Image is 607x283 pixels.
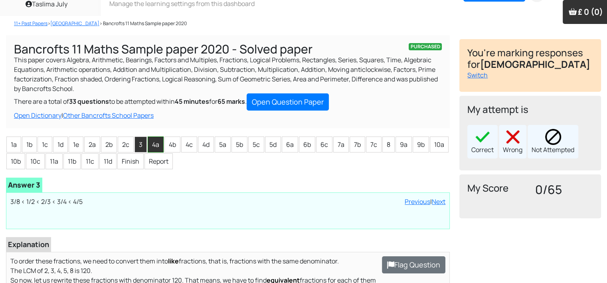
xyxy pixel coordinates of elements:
[81,153,99,169] li: 11c
[10,197,445,216] p: 3/8 < 1/2 < 2/3 < 3/4 < 4/5
[14,43,442,55] h1: Bancrofts 11 Maths Sample paper 2020 - Solved paper
[6,153,25,169] li: 10b
[69,137,83,152] li: 1e
[118,137,134,152] li: 2c
[26,153,45,169] li: 10c
[247,93,329,111] a: Open Question Paper
[432,197,445,206] a: Next
[409,43,442,50] span: PURCHASED
[217,97,245,106] b: 65 marks
[134,137,147,152] li: 3
[148,137,164,152] li: 4a
[215,137,231,152] li: 5a
[475,129,490,145] img: right40x40.png
[45,153,63,169] li: 11a
[528,125,578,158] div: Not Attempted
[84,137,100,152] li: 2a
[535,182,593,197] h3: 0/65
[63,153,81,169] li: 11b
[168,257,179,265] b: like
[282,137,298,152] li: 6a
[6,35,450,128] div: This paper covers Algebra, Arithmetic, Bearings, Factors and Multiples, Fractions, Logical Proble...
[467,182,525,194] h4: My Score
[395,137,412,152] li: 9a
[405,197,445,206] div: |
[467,47,593,70] h4: You're marking responses for
[99,153,117,169] li: 11d
[8,239,49,249] b: Explanation
[505,129,521,145] img: cross40x40.png
[467,104,593,115] h4: My attempt is
[38,137,52,152] li: 1c
[14,111,442,120] div: |
[499,125,526,158] div: Wrong
[430,137,449,152] li: 10a
[248,137,264,152] li: 5c
[265,137,281,152] li: 5d
[63,111,154,120] a: Other Bancrofts School Papers
[569,8,577,16] img: Your items in the shopping basket
[22,137,37,152] li: 1b
[101,137,117,152] li: 2b
[8,180,40,190] b: Answer 3
[350,137,365,152] li: 7b
[382,256,445,273] button: Flag Question
[545,129,561,145] img: block.png
[413,137,429,152] li: 9b
[578,6,603,17] span: £ 0 (0)
[6,137,21,152] li: 1a
[53,137,68,152] li: 1d
[50,20,99,27] a: [GEOGRAPHIC_DATA]
[175,97,209,106] b: 45 minutes
[14,111,61,120] a: Open Dictionary
[69,97,109,106] b: 33 questions
[366,137,382,152] li: 7c
[405,197,430,206] a: Previous
[467,71,488,79] a: Switch
[14,20,47,27] a: 11+ Past Papers
[164,137,180,152] li: 4b
[6,20,443,27] nav: > > Bancrofts 11 Maths Sample paper 2020
[467,125,498,158] div: Correct
[181,137,197,152] li: 4c
[299,137,315,152] li: 6b
[144,153,173,169] li: Report
[382,137,395,152] li: 8
[316,137,332,152] li: 6c
[231,137,247,152] li: 5b
[117,153,144,169] li: Finish
[480,57,590,71] b: [DEMOGRAPHIC_DATA]
[333,137,349,152] li: 7a
[198,137,214,152] li: 4d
